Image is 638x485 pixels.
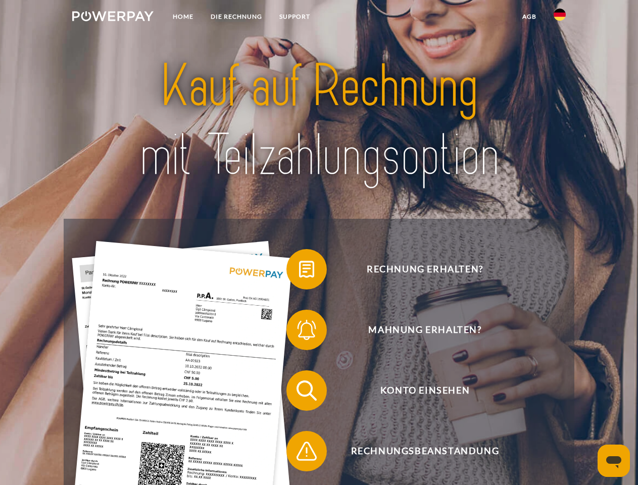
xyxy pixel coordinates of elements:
img: de [554,9,566,21]
button: Mahnung erhalten? [286,310,549,350]
span: Konto einsehen [301,370,549,411]
a: SUPPORT [271,8,319,26]
img: logo-powerpay-white.svg [72,11,154,21]
span: Mahnung erhalten? [301,310,549,350]
button: Rechnung erhalten? [286,249,549,289]
button: Konto einsehen [286,370,549,411]
img: title-powerpay_de.svg [96,48,542,193]
span: Rechnungsbeanstandung [301,431,549,471]
button: Rechnungsbeanstandung [286,431,549,471]
img: qb_bell.svg [294,317,319,343]
img: qb_warning.svg [294,439,319,464]
iframe: Schaltfläche zum Öffnen des Messaging-Fensters [598,445,630,477]
span: Rechnung erhalten? [301,249,549,289]
img: qb_search.svg [294,378,319,403]
a: DIE RECHNUNG [202,8,271,26]
a: Home [164,8,202,26]
img: qb_bill.svg [294,257,319,282]
a: agb [514,8,545,26]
